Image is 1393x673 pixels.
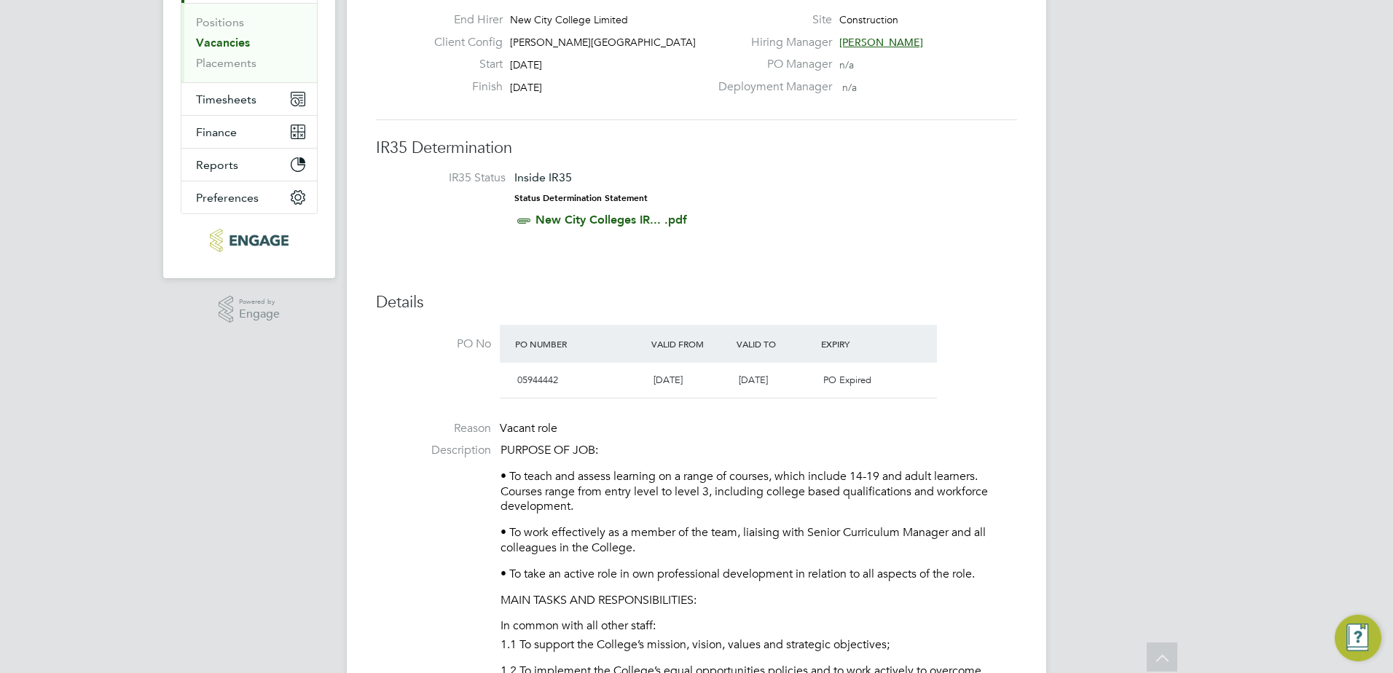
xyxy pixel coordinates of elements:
[510,13,628,26] span: New City College Limited
[839,58,854,71] span: n/a
[517,374,558,386] span: 05944442
[501,567,1017,582] p: • To take an active role in own professional development in relation to all aspects of the role.
[510,36,696,49] span: [PERSON_NAME][GEOGRAPHIC_DATA]
[501,525,1017,556] p: • To work effectively as a member of the team, liaising with Senior Curriculum Manager and all co...
[196,93,256,106] span: Timesheets
[710,12,832,28] label: Site
[239,296,280,308] span: Powered by
[500,421,557,436] span: Vacant role
[501,469,1017,514] p: • To teach and assess learning on a range of courses, which include 14-19 and adult learners. Cou...
[501,593,1017,608] p: MAIN TASKS AND RESPONSIBILITIES:
[181,229,318,252] a: Go to home page
[423,57,503,72] label: Start
[376,292,1017,313] h3: Details
[181,3,317,82] div: Jobs
[514,193,648,203] strong: Status Determination Statement
[181,149,317,181] button: Reports
[376,421,491,436] label: Reason
[1335,615,1381,661] button: Engage Resource Center
[501,618,1017,637] li: In common with all other staff:
[196,191,259,205] span: Preferences
[423,12,503,28] label: End Hirer
[196,158,238,172] span: Reports
[842,81,857,94] span: n/a
[181,116,317,148] button: Finance
[196,15,244,29] a: Positions
[710,35,832,50] label: Hiring Manager
[710,57,832,72] label: PO Manager
[196,125,237,139] span: Finance
[376,336,491,352] label: PO No
[710,79,832,95] label: Deployment Manager
[501,637,1017,653] p: 1.1 To support the College’s mission, vision, values and strategic objectives;
[210,229,288,252] img: protocol-logo-retina.png
[510,81,542,94] span: [DATE]
[648,331,733,357] div: Valid From
[196,56,256,70] a: Placements
[817,331,903,357] div: Expiry
[181,83,317,115] button: Timesheets
[510,58,542,71] span: [DATE]
[376,443,491,458] label: Description
[423,35,503,50] label: Client Config
[423,79,503,95] label: Finish
[181,181,317,213] button: Preferences
[733,331,818,357] div: Valid To
[219,296,280,323] a: Powered byEngage
[839,13,898,26] span: Construction
[196,36,250,50] a: Vacancies
[823,374,871,386] span: PO Expired
[376,138,1017,159] h3: IR35 Determination
[739,374,768,386] span: [DATE]
[839,36,923,49] span: [PERSON_NAME]
[239,308,280,320] span: Engage
[391,170,506,186] label: IR35 Status
[501,443,1017,458] p: PURPOSE OF JOB:
[535,213,687,227] a: New City Colleges IR... .pdf
[514,170,572,184] span: Inside IR35
[511,331,648,357] div: PO Number
[654,374,683,386] span: [DATE]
